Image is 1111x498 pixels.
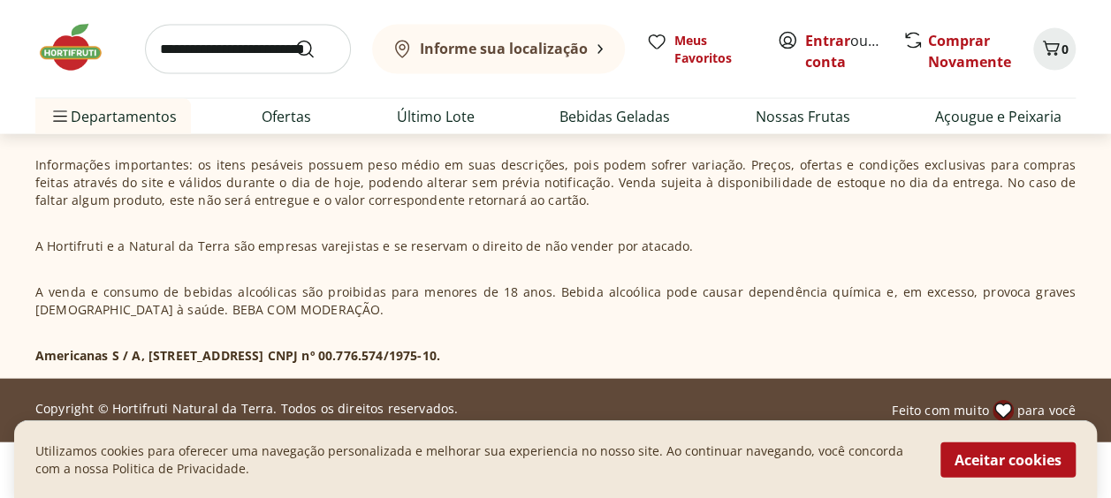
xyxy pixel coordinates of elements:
p: Copyright © Hortifruti Natural da Terra. Todos os direitos reservados. [35,400,458,418]
button: Menu [49,95,71,138]
a: Último Lote [397,106,475,127]
p: A Hortifruti e a Natural da Terra são empresas varejistas e se reservam o direito de não vender p... [35,238,693,255]
p: A venda e consumo de bebidas alcoólicas são proibidas para menores de 18 anos. Bebida alcoólica p... [35,283,1076,319]
span: para você [1017,402,1076,419]
a: Criar conta [805,31,902,72]
a: Nossas Frutas [756,106,850,127]
button: Submit Search [294,39,337,60]
p: Americanas S / A, [STREET_ADDRESS] CNPJ nº 00.776.574/1975-10. [35,347,440,365]
span: 0 [1062,41,1069,57]
span: Meus Favoritos [674,32,756,67]
b: Informe sua localização [420,39,588,58]
span: ou [805,30,884,72]
a: Bebidas Geladas [559,106,670,127]
a: Ofertas [262,106,311,127]
button: Informe sua localização [372,25,625,74]
p: Utilizamos cookies para oferecer uma navegação personalizada e melhorar sua experiencia no nosso ... [35,441,919,477]
span: Feito com muito [892,402,988,419]
img: Hortifruti [35,21,124,74]
button: Carrinho [1033,28,1076,71]
a: Meus Favoritos [646,32,756,67]
a: Açougue e Peixaria [935,106,1062,127]
a: Comprar Novamente [928,31,1011,72]
p: Informações importantes: os itens pesáveis possuem peso médio em suas descrições, pois podem sofr... [35,156,1076,209]
input: search [145,25,351,74]
a: Entrar [805,31,850,50]
button: Aceitar cookies [940,441,1076,477]
span: Departamentos [49,95,177,138]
